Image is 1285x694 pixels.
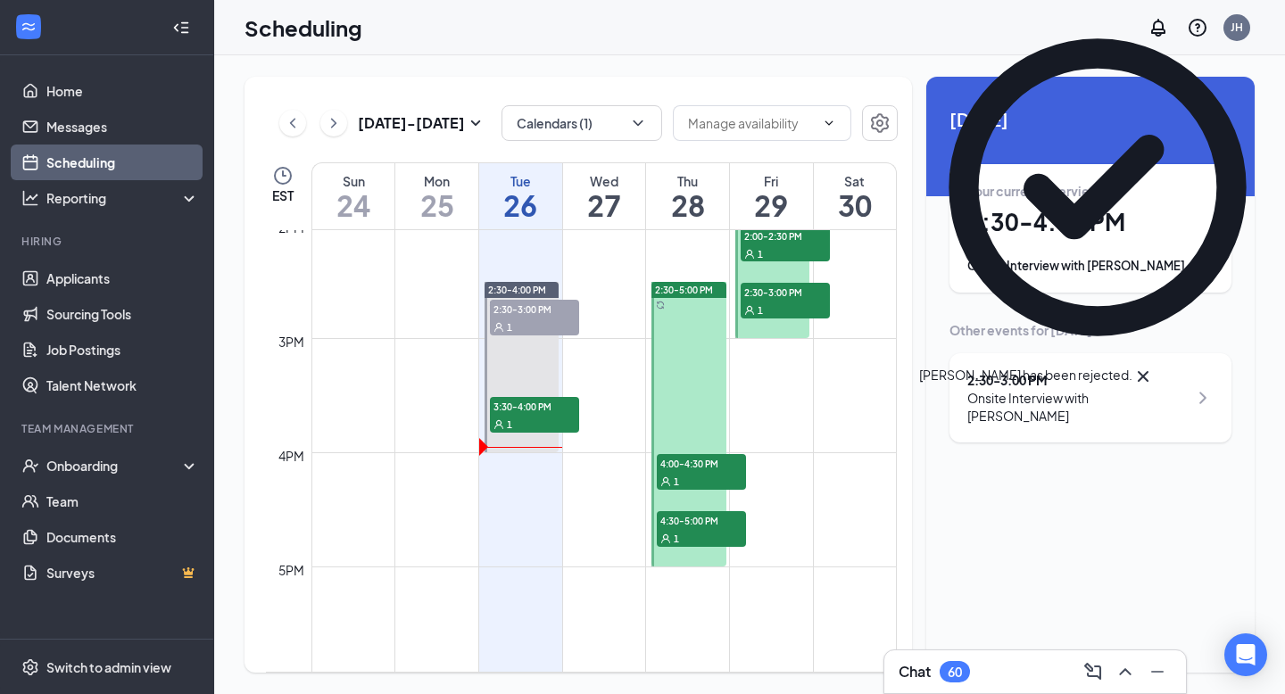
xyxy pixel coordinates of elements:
h1: 28 [646,190,729,220]
span: 4:00-4:30 PM [657,454,746,472]
a: August 30, 2025 [814,163,896,229]
button: ComposeMessage [1079,657,1107,686]
h1: 26 [479,190,562,220]
a: Sourcing Tools [46,296,199,332]
input: Manage availability [688,113,815,133]
div: 60 [948,665,962,680]
span: EST [272,186,294,204]
div: Sun [312,172,394,190]
button: Minimize [1143,657,1172,686]
span: 2:00-2:30 PM [741,227,830,244]
a: August 25, 2025 [395,163,478,229]
svg: Collapse [172,19,190,37]
h1: 30 [814,190,896,220]
svg: CheckmarkCircle [919,9,1276,366]
div: Onsite Interview with [PERSON_NAME] [967,389,1188,425]
span: 1 [674,475,679,488]
span: 2:30-4:00 PM [488,284,546,296]
h3: [DATE] - [DATE] [358,113,465,133]
h1: 24 [312,190,394,220]
a: Talent Network [46,368,199,403]
div: 4pm [275,446,308,466]
div: Team Management [21,421,195,436]
div: Switch to admin view [46,658,171,676]
span: 1 [674,533,679,545]
a: August 26, 2025 [479,163,562,229]
a: Home [46,73,199,109]
button: Calendars (1)ChevronDown [502,105,662,141]
h1: 27 [563,190,646,220]
span: 4:30-5:00 PM [657,511,746,529]
svg: User [744,305,755,316]
svg: ChevronLeft [284,112,302,134]
svg: SmallChevronDown [465,112,486,134]
svg: Analysis [21,189,39,207]
h1: 25 [395,190,478,220]
span: 1 [507,321,512,334]
div: Hiring [21,234,195,249]
svg: Sync [656,301,665,310]
span: 3:30-4:00 PM [490,397,579,415]
svg: Clock [272,165,294,186]
button: Settings [862,105,898,141]
svg: ComposeMessage [1082,661,1104,682]
div: Thu [646,172,729,190]
div: Fri [730,172,813,190]
div: 3pm [275,332,308,351]
svg: User [744,249,755,260]
h1: Scheduling [245,12,362,43]
div: Sat [814,172,896,190]
div: Wed [563,172,646,190]
h3: Chat [899,662,931,682]
a: August 29, 2025 [730,163,813,229]
svg: Minimize [1147,661,1168,682]
svg: User [660,533,671,544]
a: Job Postings [46,332,199,368]
div: Tue [479,172,562,190]
svg: Settings [21,658,39,676]
svg: ChevronRight [1192,387,1214,409]
a: August 24, 2025 [312,163,394,229]
svg: ChevronRight [325,112,343,134]
span: 1 [758,304,763,317]
div: [PERSON_NAME] has been rejected. [919,366,1132,387]
svg: ChevronUp [1115,661,1136,682]
a: August 28, 2025 [646,163,729,229]
svg: User [493,322,504,333]
svg: User [493,419,504,430]
span: 2:30-3:00 PM [490,300,579,318]
span: 1 [507,418,512,431]
span: 1 [758,248,763,260]
svg: UserCheck [21,457,39,475]
svg: ChevronDown [822,116,836,130]
div: Onboarding [46,457,184,475]
svg: User [660,476,671,487]
svg: ChevronDown [629,114,647,132]
div: Mon [395,172,478,190]
div: 5pm [275,560,308,580]
svg: Cross [1132,366,1154,387]
a: Documents [46,519,199,555]
a: Team [46,483,199,519]
span: 2:30-5:00 PM [655,284,713,296]
button: ChevronLeft [279,110,306,136]
span: 2:30-3:00 PM [741,283,830,301]
svg: Settings [869,112,891,134]
button: ChevronUp [1111,657,1140,686]
a: SurveysCrown [46,555,199,591]
svg: WorkstreamLogo [20,18,37,36]
h1: 29 [730,190,813,220]
a: August 27, 2025 [563,163,646,229]
a: Applicants [46,260,199,296]
button: ChevronRight [320,110,347,136]
div: Open Intercom Messenger [1224,633,1267,676]
a: Scheduling [46,145,199,180]
div: Reporting [46,189,200,207]
a: Messages [46,109,199,145]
